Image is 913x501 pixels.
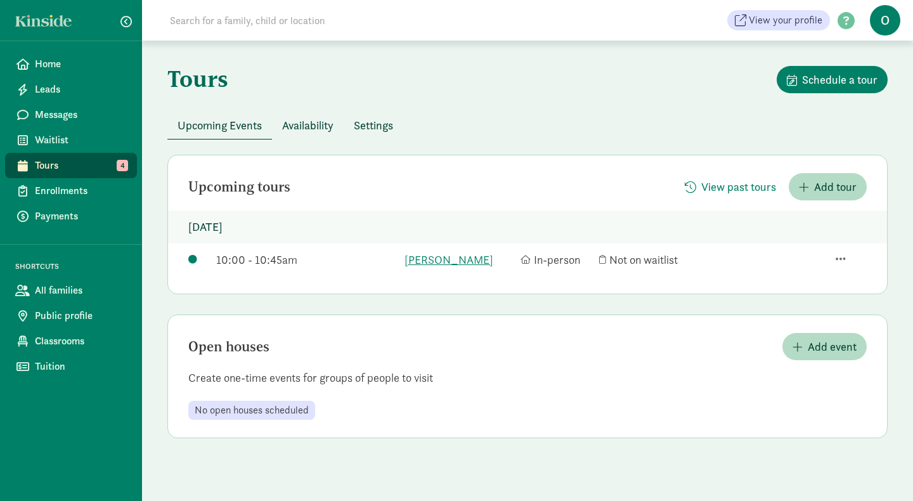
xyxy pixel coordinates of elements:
div: Not on waitlist [599,251,708,268]
a: Classrooms [5,329,137,354]
a: Home [5,51,137,77]
p: [DATE] [168,211,887,244]
span: Upcoming Events [178,117,262,134]
a: Waitlist [5,127,137,153]
a: Payments [5,204,137,229]
input: Search for a family, child or location [162,8,518,33]
a: Tours 4 [5,153,137,178]
a: [PERSON_NAME] [405,251,514,268]
span: No open houses scheduled [195,405,309,416]
a: View past tours [675,180,786,195]
a: Leads [5,77,137,102]
a: View your profile [727,10,830,30]
a: Enrollments [5,178,137,204]
span: Public profile [35,308,127,323]
span: Add event [808,338,857,355]
div: In-person [521,251,593,268]
button: View past tours [675,173,786,200]
a: Tuition [5,354,137,379]
button: Add event [782,333,867,360]
a: All families [5,278,137,303]
span: Tuition [35,359,127,374]
button: Availability [272,112,344,139]
a: Messages [5,102,137,127]
span: View your profile [749,13,822,28]
button: Upcoming Events [167,112,272,139]
span: Waitlist [35,133,127,148]
span: View past tours [701,178,776,195]
iframe: Chat Widget [850,440,913,501]
span: 4 [117,160,128,171]
span: Enrollments [35,183,127,198]
a: Public profile [5,303,137,329]
span: Availability [282,117,333,134]
p: Create one-time events for groups of people to visit [168,370,887,386]
h1: Tours [167,66,228,91]
span: Add tour [814,178,857,195]
span: Payments [35,209,127,224]
button: Add tour [789,173,867,200]
span: O [870,5,900,36]
span: Home [35,56,127,72]
span: All families [35,283,127,298]
span: Messages [35,107,127,122]
h2: Open houses [188,339,269,355]
button: Schedule a tour [777,66,888,93]
span: Leads [35,82,127,97]
span: Schedule a tour [802,71,877,88]
div: 10:00 - 10:45am [216,251,398,268]
span: Tours [35,158,127,173]
span: Classrooms [35,334,127,349]
span: Settings [354,117,393,134]
h2: Upcoming tours [188,179,290,195]
button: Settings [344,112,403,139]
